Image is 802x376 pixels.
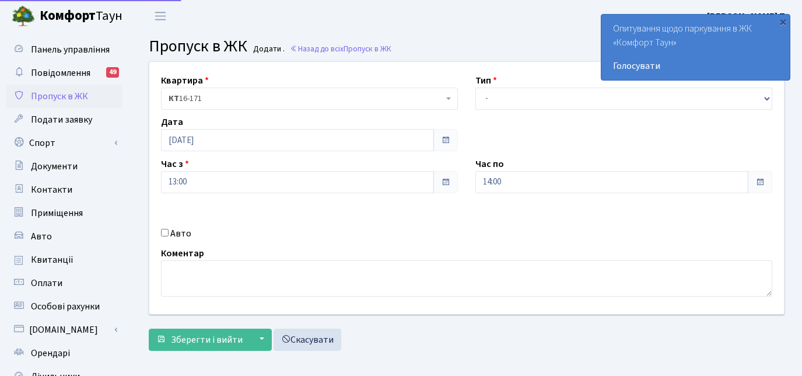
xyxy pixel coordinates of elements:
span: Оплати [31,277,62,290]
a: Подати заявку [6,108,122,131]
a: Оплати [6,271,122,295]
span: Подати заявку [31,113,92,126]
small: Додати . [251,44,285,54]
a: Орендарі [6,342,122,365]
label: Тип [475,74,497,88]
span: Пропуск в ЖК [149,34,247,58]
label: Час по [475,157,504,171]
a: [DOMAIN_NAME] [6,318,122,342]
span: <b>КТ</b>&nbsp;&nbsp;&nbsp;&nbsp;16-171 [169,93,443,105]
span: Приміщення [31,207,83,220]
a: Панель управління [6,38,122,61]
label: Квартира [161,74,209,88]
span: Таун [40,6,122,26]
label: Час з [161,157,189,171]
span: Документи [31,160,78,173]
button: Зберегти і вийти [149,329,250,351]
span: Зберегти і вийти [171,333,243,346]
a: Особові рахунки [6,295,122,318]
img: logo.png [12,5,35,28]
a: Авто [6,225,122,248]
div: 49 [106,67,119,78]
a: Спорт [6,131,122,155]
label: Дата [161,115,183,129]
a: Пропуск в ЖК [6,85,122,108]
span: Пропуск в ЖК [31,90,88,103]
a: Назад до всіхПропуск в ЖК [290,43,391,54]
span: Панель управління [31,43,110,56]
span: Авто [31,230,52,243]
a: Контакти [6,178,122,201]
button: Переключити навігацію [146,6,175,26]
b: КТ [169,93,179,105]
span: Повідомлення [31,67,90,79]
a: Документи [6,155,122,178]
label: Авто [170,227,191,241]
span: Квитанції [31,253,73,266]
span: Контакти [31,183,72,196]
div: × [777,16,789,27]
a: [PERSON_NAME] П. [707,9,788,23]
b: Комфорт [40,6,96,25]
label: Коментар [161,246,204,260]
span: Пропуск в ЖК [344,43,391,54]
a: Повідомлення49 [6,61,122,85]
a: Скасувати [274,329,341,351]
span: Особові рахунки [31,300,100,313]
span: <b>КТ</b>&nbsp;&nbsp;&nbsp;&nbsp;16-171 [161,88,458,110]
b: [PERSON_NAME] П. [707,10,788,23]
a: Квитанції [6,248,122,271]
div: Опитування щодо паркування в ЖК «Комфорт Таун» [601,15,790,80]
span: Орендарі [31,347,70,360]
a: Голосувати [613,59,778,73]
a: Приміщення [6,201,122,225]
